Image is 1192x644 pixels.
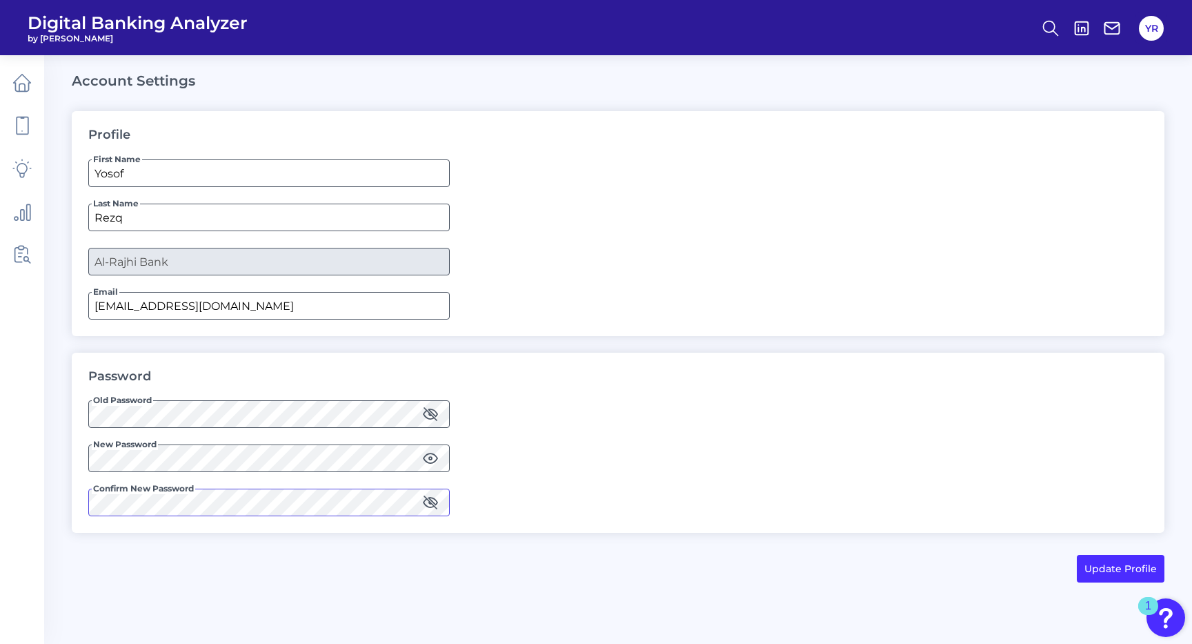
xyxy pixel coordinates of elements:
span: by [PERSON_NAME] [28,33,248,43]
span: First Name [92,154,142,165]
span: Email [92,286,119,297]
span: Last Name [92,198,140,209]
div: 1 [1145,606,1151,624]
h3: Password [88,369,151,384]
button: YR [1139,16,1164,41]
button: Update Profile [1077,555,1164,583]
button: Open Resource Center, 1 new notification [1146,598,1185,637]
span: Confirm New Password [92,483,195,494]
span: Old Password [92,395,153,406]
span: New Password [92,439,158,450]
h2: Account Settings [72,72,1164,89]
h3: Profile [88,128,130,143]
span: Digital Banking Analyzer [28,12,248,33]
